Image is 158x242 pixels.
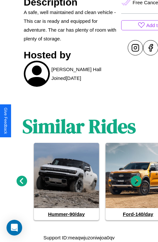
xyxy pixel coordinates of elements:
h4: Hummer - 90 /day [34,208,99,220]
p: Joined [DATE] [51,74,81,83]
p: [PERSON_NAME] Hall [51,65,101,74]
a: Hummer-90/day [34,143,99,220]
h3: Hosted by [24,50,118,61]
div: Give Feedback [3,108,8,134]
div: Open Intercom Messenger [7,220,22,235]
p: Support ID: meaqwjuzoniwjoa0qv [43,233,114,242]
p: A safe, well maintained and clean vehicle - This car is ready and equipped for adventure. The car... [24,8,118,43]
h1: Similar Rides [22,113,136,140]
